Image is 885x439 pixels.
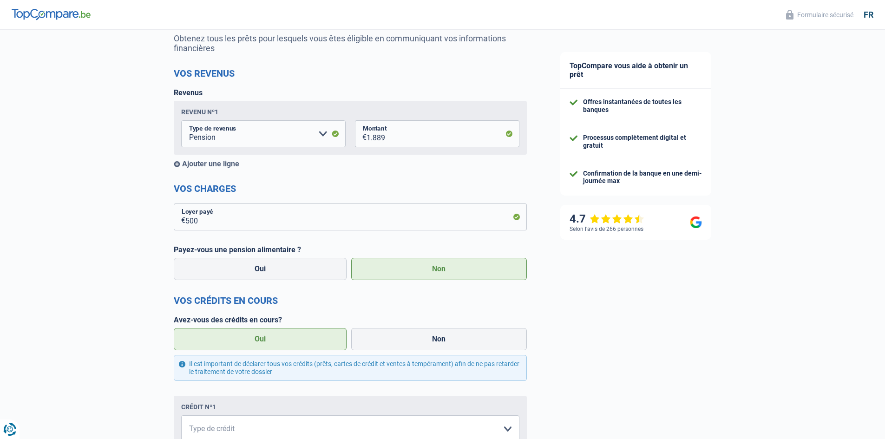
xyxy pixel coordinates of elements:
[181,403,216,411] div: Crédit nº1
[351,258,527,280] label: Non
[174,88,203,97] label: Revenus
[174,245,527,254] label: Payez-vous une pension alimentaire ?
[174,355,527,381] div: Il est important de déclarer tous vos crédits (prêts, cartes de crédit et ventes à tempérament) a...
[583,170,702,185] div: Confirmation de la banque en une demi-journée max
[174,33,527,53] p: Obtenez tous les prêts pour lesquels vous êtes éligible en communiquant vos informations financières
[181,108,218,116] div: Revenu nº1
[174,203,185,230] span: €
[583,98,702,114] div: Offres instantanées de toutes les banques
[570,226,643,232] div: Selon l’avis de 266 personnes
[174,183,527,194] h2: Vos charges
[174,315,527,324] label: Avez-vous des crédits en cours?
[12,9,91,20] img: TopCompare Logo
[351,328,527,350] label: Non
[355,120,367,147] span: €
[583,134,702,150] div: Processus complètement digital et gratuit
[174,258,347,280] label: Oui
[174,159,527,168] div: Ajouter une ligne
[780,7,859,22] button: Formulaire sécurisé
[570,212,644,226] div: 4.7
[174,328,347,350] label: Oui
[560,52,711,89] div: TopCompare vous aide à obtenir un prêt
[864,10,873,20] div: fr
[174,295,527,306] h2: Vos crédits en cours
[174,68,527,79] h2: Vos revenus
